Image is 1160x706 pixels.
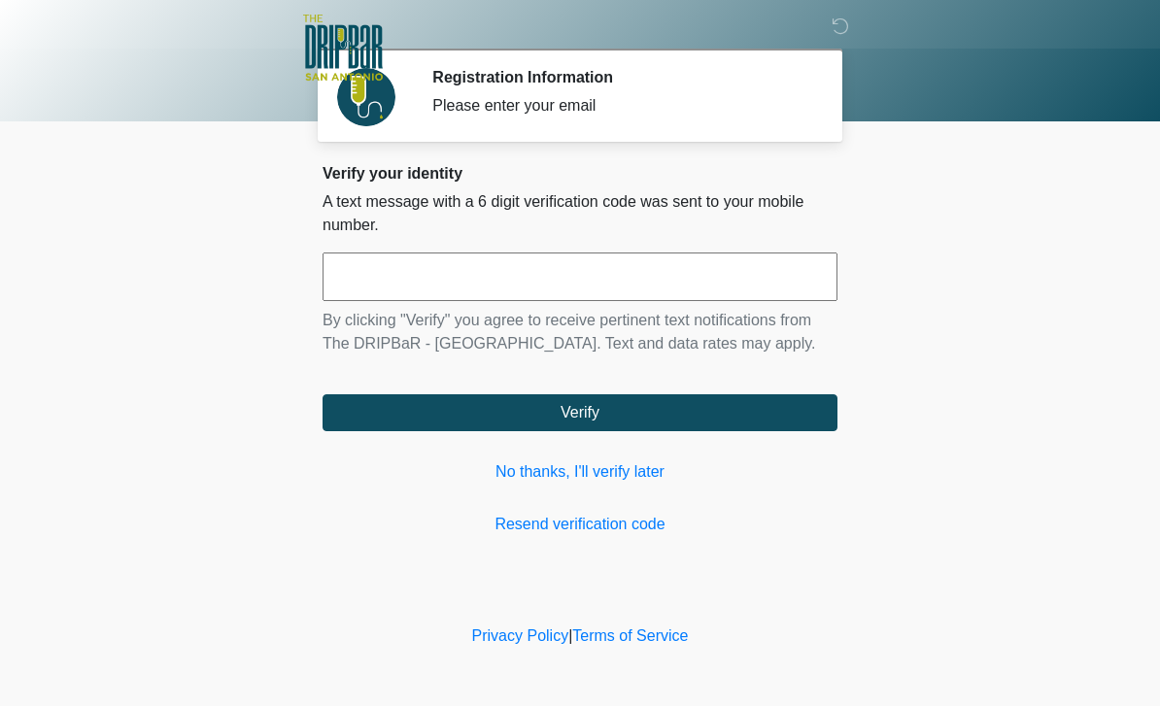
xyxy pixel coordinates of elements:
[472,627,569,644] a: Privacy Policy
[323,190,837,237] p: A text message with a 6 digit verification code was sent to your mobile number.
[323,513,837,536] a: Resend verification code
[323,394,837,431] button: Verify
[572,627,688,644] a: Terms of Service
[323,460,837,484] a: No thanks, I'll verify later
[323,164,837,183] h2: Verify your identity
[568,627,572,644] a: |
[303,15,383,83] img: The DRIPBaR - San Antonio Fossil Creek Logo
[337,68,395,126] img: Agent Avatar
[323,309,837,355] p: By clicking "Verify" you agree to receive pertinent text notifications from The DRIPBaR - [GEOGRA...
[432,94,808,118] div: Please enter your email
